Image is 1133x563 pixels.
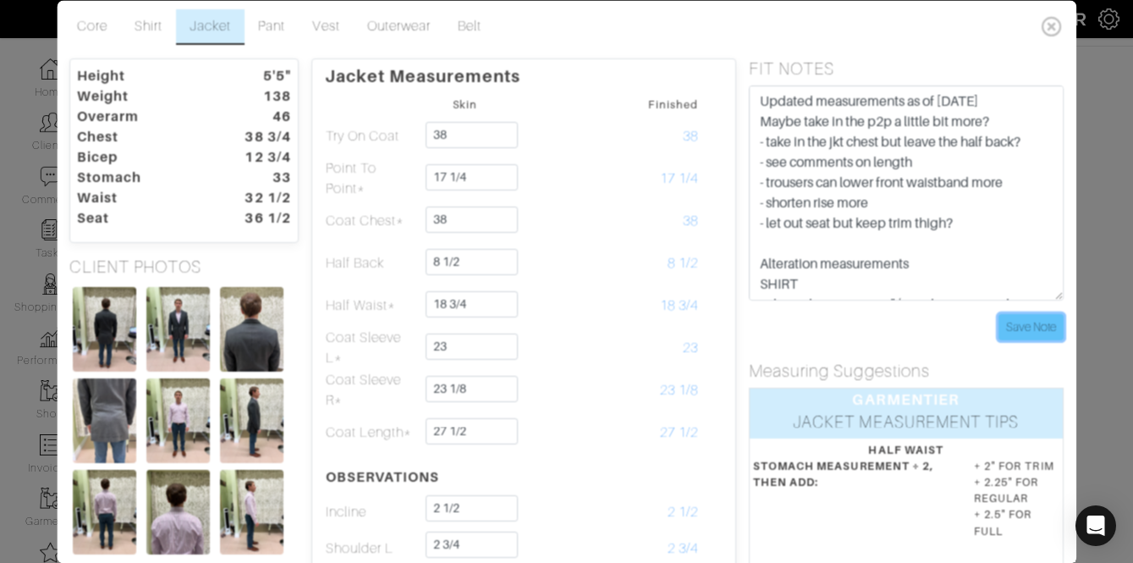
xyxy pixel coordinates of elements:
[325,411,419,454] td: Coat Length*
[649,98,698,111] small: Finished
[660,171,698,186] span: 17 1/4
[749,58,1064,79] h5: FIT NOTES
[961,458,1072,539] dd: + 2" FOR TRIM + 2.25" FOR REGULAR + 2.5" FOR FULL
[660,425,698,440] span: 27 1/2
[325,157,419,200] td: Point To Point*
[740,458,961,546] dt: STOMACH MEASUREMENT ÷ 2, THEN ADD:
[668,505,698,521] span: 2 1/2
[224,188,304,208] dt: 32 1/2
[750,411,1063,439] div: JACKET MEASUREMENT TIPS
[325,115,419,157] td: Try On Coat
[325,327,419,369] td: Coat Sleeve L*
[668,256,698,271] span: 8 1/2
[224,107,304,127] dt: 46
[445,9,496,45] a: Belt
[749,86,1064,301] textarea: ORIGINAL - JKT SPECIAL INSTRUCTIONS Raise armhole 1/4" Taper sleeve bicep - 3/4" Taper sleeve end...
[660,383,698,398] span: 23 1/8
[69,257,299,277] h5: CLIENT PHOTOS
[63,9,121,45] a: Core
[325,242,419,284] td: Half Back
[453,98,477,111] small: Skin
[64,86,224,107] dt: Weight
[325,200,419,242] td: Coat Chest*
[224,127,304,147] dt: 38 3/4
[660,298,698,313] span: 18 3/4
[749,361,1064,381] h5: Measuring Suggestions
[224,147,304,168] dt: 12 3/4
[64,66,224,86] dt: Height
[683,213,698,229] span: 38
[224,86,304,107] dt: 138
[1075,505,1116,546] div: Open Intercom Messenger
[224,208,304,229] dt: 36 1/2
[354,9,444,45] a: Outerwear
[683,340,698,356] span: 23
[224,168,304,188] dt: 33
[220,378,283,463] img: uiNeU39sLRvCSRiD4o76fhhu
[220,287,283,372] img: zSQrYboHEY92zB36cicjKzHY
[683,129,698,144] span: 38
[753,442,1059,458] div: HALF WAIST
[64,188,224,208] dt: Waist
[146,470,210,555] img: 1vgFVPh3EEreoL84ZksH7DoT
[73,470,136,555] img: ZnHMjSLJrbCQwmtLQAWwMkEF
[750,389,1063,411] div: GARMENTIER
[73,287,136,372] img: gfBTkHhhJQADZvdQ3AoT2GgD
[224,66,304,86] dt: 5'5"
[146,287,210,372] img: gNvBQghGNfGyvrdkAoms7H2f
[73,378,136,463] img: EgSDJhRP1NkUd6GLrM3maDDb
[146,378,210,463] img: MAom5sT89SBsgJL2UY5jNLac
[64,168,224,188] dt: Stomach
[121,9,176,45] a: Shirt
[325,369,419,411] td: Coat Sleeve R*
[300,9,354,45] a: Vest
[64,147,224,168] dt: Bicep
[64,127,224,147] dt: Chest
[245,9,300,45] a: Pant
[668,542,698,557] span: 2 3/4
[325,284,419,327] td: Half Waist*
[325,454,419,494] th: OBSERVATIONS
[176,9,245,45] a: Jacket
[64,208,224,229] dt: Seat
[64,107,224,127] dt: Overarm
[998,314,1064,340] input: Save Note
[325,494,419,531] td: Incline
[220,470,283,555] img: qTPK1LgdLHwEAzgdtNgssXZz
[325,59,723,86] p: Jacket Measurements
